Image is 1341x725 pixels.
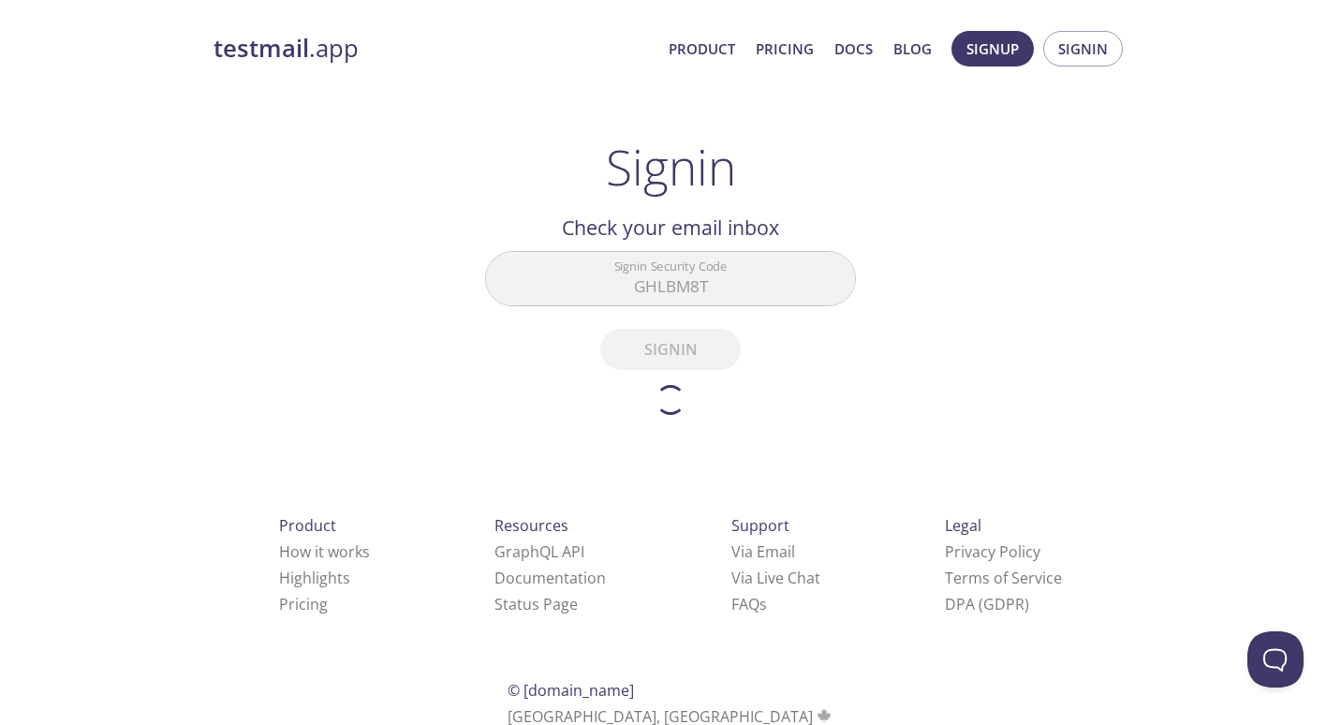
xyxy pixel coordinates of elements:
span: Resources [494,515,568,536]
span: Legal [945,515,981,536]
h2: Check your email inbox [485,212,856,244]
strong: testmail [214,32,309,65]
button: Signup [951,31,1034,67]
a: Via Email [731,541,795,562]
a: Highlights [279,568,350,588]
a: Terms of Service [945,568,1062,588]
a: How it works [279,541,370,562]
a: Docs [834,37,873,61]
a: Pricing [756,37,814,61]
a: DPA (GDPR) [945,594,1029,614]
a: Blog [893,37,932,61]
a: Pricing [279,594,328,614]
button: Signin [1043,31,1123,67]
a: Via Live Chat [731,568,820,588]
span: Product [279,515,336,536]
iframe: Help Scout Beacon - Open [1247,631,1304,688]
a: FAQ [731,594,767,614]
h1: Signin [606,139,736,195]
span: Signup [966,37,1019,61]
span: Support [731,515,789,536]
a: testmail.app [214,33,654,65]
a: GraphQL API [494,541,584,562]
a: Status Page [494,594,578,614]
span: s [759,594,767,614]
a: Privacy Policy [945,541,1040,562]
a: Documentation [494,568,606,588]
a: Product [669,37,735,61]
span: Signin [1058,37,1108,61]
span: © [DOMAIN_NAME] [508,680,634,701]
